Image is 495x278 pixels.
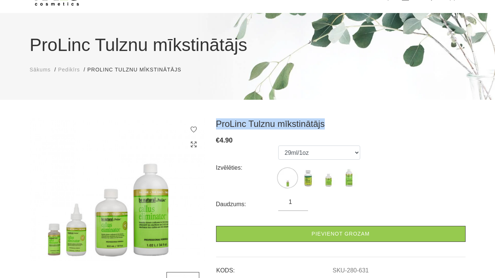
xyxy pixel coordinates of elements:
div: Izvēlēties: [216,162,279,174]
img: ... [340,169,358,187]
img: ... [30,118,205,261]
span: € [216,137,220,144]
a: SKU-280-631 [333,267,369,274]
a: Sākums [30,66,51,74]
span: Pedikīrs [58,67,80,73]
a: Pievienot grozam [216,226,466,242]
img: ... [319,169,338,187]
span: Sākums [30,67,51,73]
h3: ProLinc Tulznu mīkstinātājs [216,118,466,130]
div: Daudzums: [216,198,279,210]
h1: ProLinc Tulznu mīkstinātājs [30,32,466,58]
span: 4.90 [220,137,233,144]
a: Pedikīrs [58,66,80,74]
td: KODS: [216,261,333,275]
img: ... [299,169,317,187]
li: ProLinc Tulznu mīkstinātājs [87,66,188,74]
img: ... [278,169,297,187]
